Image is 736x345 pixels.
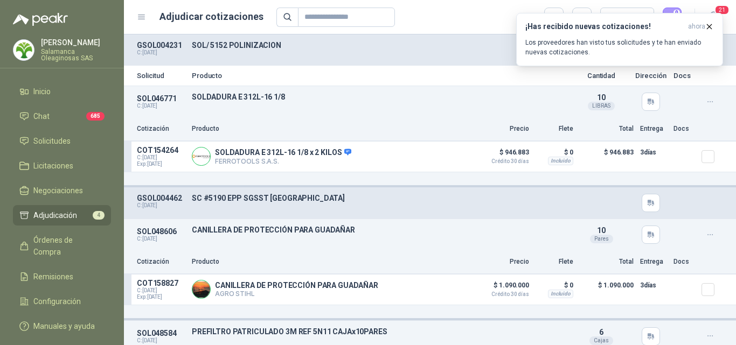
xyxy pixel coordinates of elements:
[536,257,573,267] p: Flete
[516,13,723,66] button: ¡Has recibido nuevas cotizaciones!ahora Los proveedores han visto tus solicitudes y te han enviad...
[548,157,573,165] div: Incluido
[688,22,705,31] span: ahora
[137,146,185,154] p: COT154264
[33,86,51,97] span: Inicio
[33,320,95,332] span: Manuales y ayuda
[589,336,613,345] div: Cajas
[93,211,105,220] span: 4
[475,292,529,297] span: Crédito 30 días
[673,72,695,79] p: Docs
[525,22,684,31] h3: ¡Has recibido nuevas cotizaciones!
[137,50,185,56] p: C: [DATE]
[33,209,77,221] span: Adjudicación
[475,146,529,164] p: $ 946.883
[13,205,111,226] a: Adjudicación4
[215,148,351,158] p: SOLDADURA E 312L-16 1/8 x 2 KILOS
[599,328,603,336] span: 6
[192,41,568,50] p: SOL/ 5152 POLINIZACION
[41,39,111,46] p: [PERSON_NAME]
[192,72,568,79] p: Producto
[536,146,573,159] p: $ 0
[640,146,667,159] p: 3 días
[13,81,111,102] a: Inicio
[86,112,105,121] span: 685
[192,257,469,267] p: Producto
[640,124,667,134] p: Entrega
[580,146,634,167] p: $ 946.883
[137,103,185,109] p: C: [DATE]
[588,102,615,110] div: LIBRAS
[137,154,185,161] span: C: [DATE]
[33,135,71,147] span: Solicitudes
[137,194,185,202] p: GSOL004462
[548,290,573,298] div: Incluido
[33,295,81,307] span: Configuración
[137,257,185,267] p: Cotización
[137,287,185,294] span: C: [DATE]
[536,279,573,292] p: $ 0
[663,8,682,27] button: 0
[475,124,529,134] p: Precio
[673,257,695,267] p: Docs
[137,94,185,103] p: SOL046771
[215,281,378,290] p: CANILLERA DE PROTECCIÓN PARA GUADAÑAR
[192,93,568,101] p: SOLDADURA E 312L-16 1/8
[137,279,185,287] p: COT158827
[159,9,263,24] h1: Adjudicar cotizaciones
[714,5,730,15] span: 21
[13,291,111,312] a: Configuración
[33,185,83,196] span: Negociaciones
[580,279,634,300] p: $ 1.090.000
[137,41,185,50] p: GSOL004231
[192,194,568,202] p: SC #5190 EPP SGSST [GEOGRAPHIC_DATA]
[137,294,185,300] span: Exp: [DATE]
[475,257,529,267] p: Precio
[215,157,351,165] p: FERROTOOLS S.A.S.
[13,180,111,201] a: Negociaciones
[704,8,723,27] button: 21
[41,48,111,61] p: Salamanca Oleaginosas SAS
[580,124,634,134] p: Total
[137,337,185,344] p: C: [DATE]
[13,266,111,287] a: Remisiones
[597,93,606,102] span: 10
[590,235,613,243] div: Pares
[13,131,111,151] a: Solicitudes
[13,40,34,60] img: Company Logo
[192,147,210,165] img: Company Logo
[574,72,628,79] p: Cantidad
[137,329,185,337] p: SOL048584
[13,316,111,336] a: Manuales y ayuda
[192,226,568,234] p: CANILLERA DE PROTECCIÓN PARA GUADAÑAR
[192,327,568,336] p: PREFILTRO PATRICULADO 3M REF 5N11 CAJAx10PARES
[597,226,606,235] span: 10
[13,106,111,126] a: Chat685
[13,13,68,26] img: Logo peakr
[192,124,469,134] p: Producto
[215,290,378,298] p: AGRO STIHL
[33,234,101,258] span: Órdenes de Compra
[137,236,185,242] p: C: [DATE]
[525,38,714,57] p: Los proveedores han visto tus solicitudes y te han enviado nuevas cotizaciones.
[33,271,73,283] span: Remisiones
[137,161,185,167] span: Exp: [DATE]
[13,230,111,262] a: Órdenes de Compra
[33,110,50,122] span: Chat
[13,156,111,176] a: Licitaciones
[580,257,634,267] p: Total
[640,279,667,292] p: 3 días
[536,124,573,134] p: Flete
[33,160,73,172] span: Licitaciones
[640,257,667,267] p: Entrega
[192,280,210,298] img: Company Logo
[673,124,695,134] p: Docs
[607,9,638,25] div: Precio
[137,202,185,209] p: C: [DATE]
[635,72,667,79] p: Dirección
[137,72,185,79] p: Solicitud
[475,279,529,297] p: $ 1.090.000
[475,159,529,164] span: Crédito 30 días
[137,227,185,236] p: SOL048606
[137,124,185,134] p: Cotización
